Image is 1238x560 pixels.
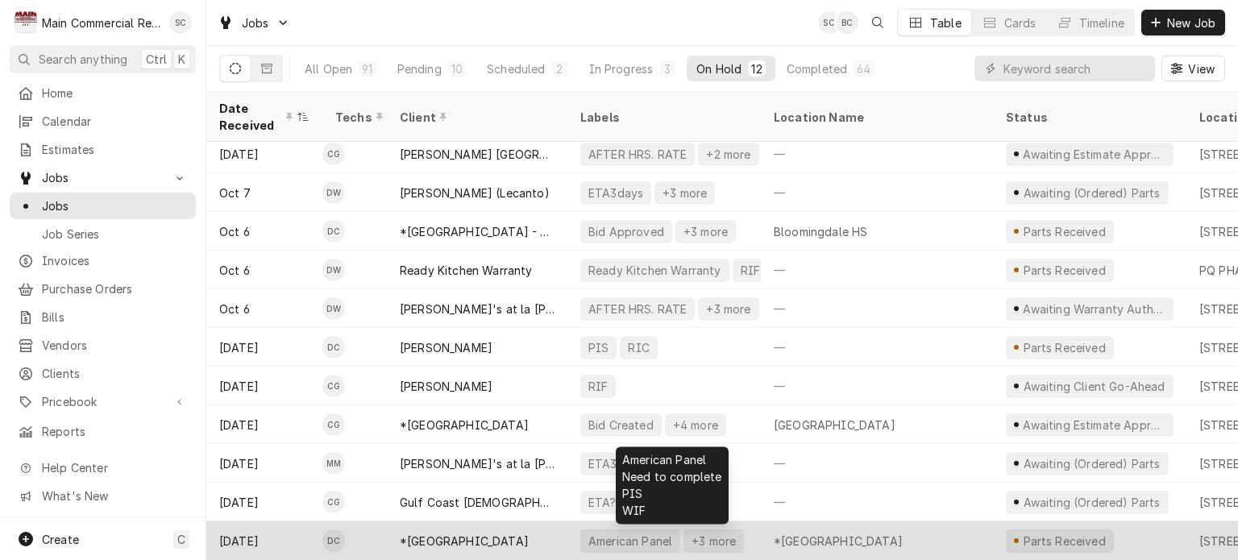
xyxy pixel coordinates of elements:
[42,393,164,410] span: Pricebook
[305,60,352,77] div: All Open
[761,135,993,173] div: —
[42,365,188,382] span: Clients
[400,262,533,279] div: Ready Kitchen Warranty
[1021,494,1161,511] div: Awaiting (Ordered) Parts
[836,11,858,34] div: BC
[400,494,555,511] div: Gulf Coast [DEMOGRAPHIC_DATA] Family Services (Holiday)
[206,251,322,289] div: Oct 6
[322,529,345,552] div: Dylan Crawford's Avatar
[1021,417,1167,433] div: Awaiting Estimate Approval
[1021,339,1107,356] div: Parts Received
[322,220,345,243] div: DC
[587,262,723,279] div: Ready Kitchen Warranty
[206,328,322,367] div: [DATE]
[761,328,993,367] div: —
[400,378,492,395] div: [PERSON_NAME]
[169,11,192,34] div: Sharon Campbell's Avatar
[322,220,345,243] div: Dylan Crawford's Avatar
[242,15,269,31] span: Jobs
[10,247,196,274] a: Invoices
[42,113,188,130] span: Calendar
[42,459,186,476] span: Help Center
[322,181,345,204] div: DW
[587,417,655,433] div: Bid Created
[322,259,345,281] div: Dorian Wertz's Avatar
[774,417,895,433] div: [GEOGRAPHIC_DATA]
[580,109,748,126] div: Labels
[322,491,345,513] div: Caleb Gorton's Avatar
[587,494,618,511] div: ETA?
[739,262,762,279] div: RIF
[322,413,345,436] div: Caleb Gorton's Avatar
[1021,378,1166,395] div: Awaiting Client Go-Ahead
[10,164,196,191] a: Go to Jobs
[587,533,674,550] div: American Panel
[587,223,666,240] div: Bid Approved
[10,332,196,359] a: Vendors
[169,11,192,34] div: SC
[10,360,196,387] a: Clients
[1161,56,1225,81] button: View
[206,483,322,521] div: [DATE]
[42,487,186,504] span: What's New
[10,80,196,106] a: Home
[587,185,645,201] div: ETA3days
[362,60,372,77] div: 91
[42,141,188,158] span: Estimates
[10,45,196,73] button: Search anythingCtrlK
[930,15,962,31] div: Table
[322,181,345,204] div: Dorian Wertz's Avatar
[400,109,551,126] div: Client
[206,444,322,483] div: [DATE]
[400,185,550,201] div: [PERSON_NAME] (Lecanto)
[10,108,196,135] a: Calendar
[206,135,322,173] div: [DATE]
[211,10,297,36] a: Go to Jobs
[42,197,188,214] span: Jobs
[322,529,345,552] div: DC
[400,301,555,317] div: [PERSON_NAME]'s at la [PERSON_NAME]
[400,417,529,433] div: *[GEOGRAPHIC_DATA]
[616,446,729,524] div: American Panel Need to complete PIS WIF
[774,223,867,240] div: Bloomingdale HS
[322,413,345,436] div: CG
[761,483,993,521] div: —
[587,339,610,356] div: PIS
[42,169,164,186] span: Jobs
[15,11,37,34] div: Main Commercial Refrigeration Service's Avatar
[696,60,742,77] div: On Hold
[400,533,529,550] div: *[GEOGRAPHIC_DATA]
[626,339,650,356] div: RIC
[42,309,188,326] span: Bills
[322,143,345,165] div: CG
[671,417,720,433] div: +4 more
[206,289,322,328] div: Oct 6
[690,533,737,550] div: +3 more
[663,60,672,77] div: 3
[1141,10,1225,35] button: New Job
[451,60,463,77] div: 10
[10,136,196,163] a: Estimates
[42,85,188,102] span: Home
[774,109,977,126] div: Location Name
[400,455,555,472] div: [PERSON_NAME]'s at la [PERSON_NAME]
[761,289,993,328] div: —
[322,375,345,397] div: CG
[682,223,729,240] div: +3 more
[751,60,762,77] div: 12
[1021,146,1167,163] div: Awaiting Estimate Approval
[42,15,160,31] div: Main Commercial Refrigeration Service
[487,60,545,77] div: Scheduled
[10,221,196,247] a: Job Series
[322,143,345,165] div: Caleb Gorton's Avatar
[42,337,188,354] span: Vendors
[818,11,841,34] div: Sharon Campbell's Avatar
[1021,301,1167,317] div: Awaiting Warranty Authorization
[322,297,345,320] div: DW
[587,301,688,317] div: AFTER HRS. RATE
[400,223,555,240] div: *[GEOGRAPHIC_DATA] - Culinary
[1003,56,1147,81] input: Keyword search
[42,533,79,546] span: Create
[1164,15,1219,31] span: New Job
[787,60,847,77] div: Completed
